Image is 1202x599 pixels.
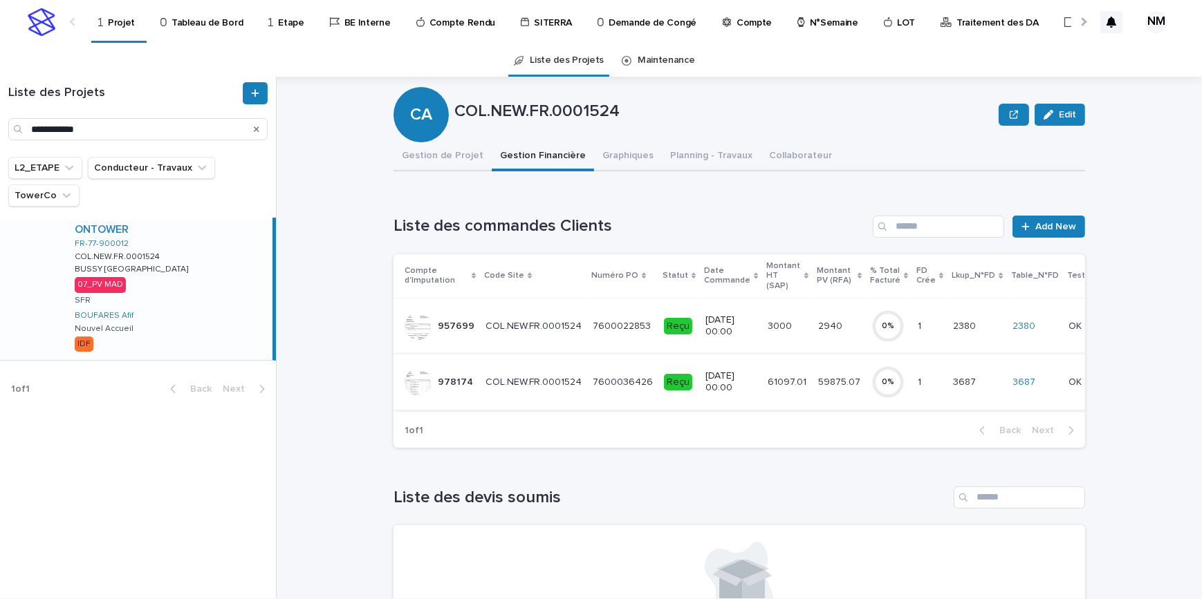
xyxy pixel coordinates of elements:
span: Edit [1059,110,1076,120]
p: Compte d'Imputation [405,263,468,289]
p: 3000 [768,318,795,332]
span: Add New [1035,222,1076,231]
p: 59875.07 [818,374,863,388]
p: 7600022853 [593,318,654,332]
span: Next [1032,426,1062,435]
button: Planning - Travaux [662,142,761,171]
a: 2380 [1013,321,1036,332]
div: 0 % [871,321,905,331]
h1: Liste des devis soumis [394,488,948,508]
a: BOUFARES Afif [75,311,133,321]
button: Back [159,383,217,395]
p: 3687 [953,374,979,388]
div: Reçu [664,374,692,391]
img: stacker-logo-s-only.png [28,8,55,36]
div: CA [394,49,449,124]
p: OK [1069,318,1085,332]
div: NM [1145,11,1167,33]
div: 07_PV MAD [75,277,126,292]
p: [DATE] 00:00 [705,314,757,338]
a: FR-77-900012 [75,239,129,249]
p: SFR [75,296,91,305]
p: COL.NEW.FR.0001524 [486,318,584,332]
div: IDF [75,336,93,352]
a: Liste des Projets [530,44,604,77]
p: 7600036426 [593,374,656,388]
button: L2_ETAPE [8,157,82,179]
p: Lkup_N°FD [952,268,995,283]
button: Next [217,383,276,395]
tr: 957699957699 COL.NEW.FR.0001524COL.NEW.FR.0001524 76000228537600022853 Reçu[DATE] 00:0030003000 2... [394,298,1161,354]
p: OK [1069,374,1085,388]
p: COL.NEW.FR.0001524 [75,249,163,262]
span: Next [223,384,253,394]
button: Conducteur - Travaux [88,157,215,179]
p: 2940 [818,318,845,332]
p: Nouvel Accueil [75,324,133,334]
tr: 978174978174 COL.NEW.FR.0001524COL.NEW.FR.0001524 76000364267600036426 Reçu[DATE] 00:0061097.0161... [394,354,1161,410]
p: 1 [918,318,924,332]
p: Montant PV (RFA) [817,263,854,289]
p: 61097.01 [768,374,810,388]
button: Back [968,424,1026,437]
button: Collaborateur [761,142,840,171]
button: Gestion de Projet [394,142,492,171]
h1: Liste des Projets [8,86,240,101]
p: 957699 [438,318,477,332]
div: 0 % [871,377,905,387]
p: BUSSY [GEOGRAPHIC_DATA] [75,262,191,274]
p: Statut [663,268,688,283]
input: Search [954,486,1085,508]
p: % Total Facturé [870,263,900,289]
p: 1 [918,374,924,388]
a: 3687 [1013,377,1036,388]
a: Add New [1013,216,1085,238]
button: TowerCo [8,184,80,207]
a: Maintenance [638,44,695,77]
p: Test_budget [1068,268,1119,283]
p: Numéro PO [591,268,638,283]
p: Montant HT (SAP) [767,258,801,294]
a: ONTOWER [75,223,129,236]
p: COL.NEW.FR.0001524 [486,374,584,388]
input: Search [873,216,1004,238]
p: Table_N°FD [1012,268,1060,283]
button: Gestion Financière [492,142,594,171]
p: [DATE] 00:00 [705,370,757,394]
button: Graphiques [594,142,662,171]
p: 1 of 1 [394,414,434,448]
h1: Liste des commandes Clients [394,216,867,236]
input: Search [8,118,268,140]
p: COL.NEW.FR.0001524 [454,102,993,122]
p: FD Crée [916,263,936,289]
p: 978174 [438,374,476,388]
button: Edit [1035,104,1085,126]
div: Reçu [664,318,692,335]
button: Next [1026,424,1085,437]
span: Back [991,426,1021,435]
span: Back [182,384,212,394]
p: 2380 [953,318,979,332]
p: Code Site [484,268,524,283]
p: Date Commande [704,263,750,289]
